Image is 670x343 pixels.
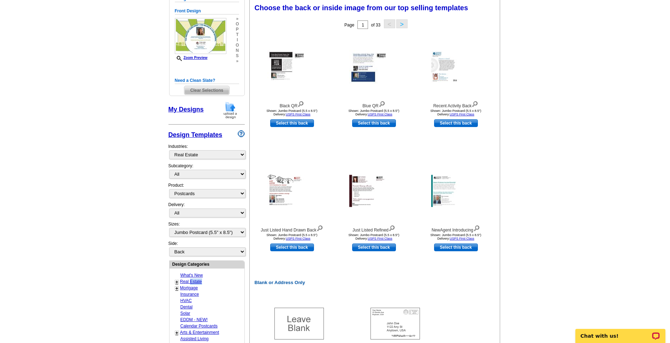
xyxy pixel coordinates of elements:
[236,16,239,22] span: »
[253,233,331,240] div: Shown: Jumbo Postcard (5.5 x 8.5") Delivery:
[417,100,495,109] div: Recent Activity Back
[450,237,474,240] a: USPS First Class
[236,32,239,37] span: t
[236,53,239,59] span: s
[473,224,480,231] img: view design details
[368,113,392,116] a: USPS First Class
[417,224,495,233] div: NewAgent Introducing
[184,86,229,95] span: Clear Selections
[180,330,219,335] a: Arts & Entertainment
[253,100,331,109] div: Black QR
[274,308,324,339] img: Blank Template
[180,292,199,297] a: Insurance
[168,163,245,182] div: Subcategory:
[176,279,178,285] a: +
[175,8,239,14] h5: Front Design
[251,280,501,285] h2: Blank or Address Only
[335,233,413,240] div: Shown: Jumbo Postcard (5.5 x 8.5") Delivery:
[176,285,178,291] a: +
[236,43,239,48] span: o
[236,59,239,64] span: »
[368,237,392,240] a: USPS First Class
[571,321,670,343] iframe: LiveChat chat widget
[286,237,310,240] a: USPS First Class
[335,109,413,116] div: Shown: Jumbo Postcard (5.5 x 8.5") Delivery:
[349,50,399,84] img: Blue QR
[450,113,474,116] a: USPS First Class
[175,18,226,54] img: GENREPJ_GreatestCompliment_ALL.jpg
[371,23,380,28] span: of 33
[168,201,245,221] div: Delivery:
[431,175,481,207] img: NewAgent Introducing
[389,224,395,231] img: view design details
[352,243,396,251] a: use this design
[236,27,239,32] span: p
[180,285,198,290] a: Mortgage
[221,101,239,119] img: upload-design
[267,50,317,84] img: Black QR
[335,100,413,109] div: Blue QR
[434,119,478,127] a: use this design
[180,298,192,303] a: HVAC
[417,233,495,240] div: Shown: Jumbo Postcard (5.5 x 8.5") Delivery:
[253,109,331,116] div: Shown: Jumbo Postcard (5.5 x 8.5") Delivery:
[349,175,399,207] img: Just Listed Refined
[168,106,204,113] a: My Designs
[417,109,495,116] div: Shown: Jumbo Postcard (5.5 x 8.5") Delivery:
[168,140,245,163] div: Industries:
[370,308,420,339] img: Addresses Only
[431,51,481,83] img: Recent Activity Back
[297,100,304,107] img: view design details
[168,240,245,257] div: Side:
[238,130,245,137] img: design-wizard-help-icon.png
[270,119,314,127] a: use this design
[434,243,478,251] a: use this design
[168,131,223,138] a: Design Templates
[176,330,178,336] a: +
[180,305,193,309] a: Dental
[253,224,331,233] div: Just Listed Hand Drawn Back
[175,77,239,84] h5: Need a Clean Slate?
[170,261,244,267] div: Design Categories
[316,224,323,231] img: view design details
[236,37,239,43] span: i
[335,224,413,233] div: Just Listed Refined
[352,119,396,127] a: use this design
[180,317,208,322] a: EDDM - NEW!
[180,311,190,316] a: Solar
[255,4,468,12] span: Choose the back or inside image from our top selling templates
[286,113,310,116] a: USPS First Class
[267,175,317,207] img: Just Listed Hand Drawn Back
[384,19,395,28] button: <
[175,56,208,60] a: Zoom Preview
[180,273,203,278] a: What's New
[180,324,218,329] a: Calendar Postcards
[168,182,245,201] div: Product:
[236,22,239,27] span: o
[396,19,408,28] button: >
[379,100,385,107] img: view design details
[236,48,239,53] span: n
[180,336,209,341] a: Assisted Living
[180,279,202,284] a: Real Estate
[270,243,314,251] a: use this design
[472,100,478,107] img: view design details
[168,221,245,240] div: Sizes:
[344,23,354,28] span: Page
